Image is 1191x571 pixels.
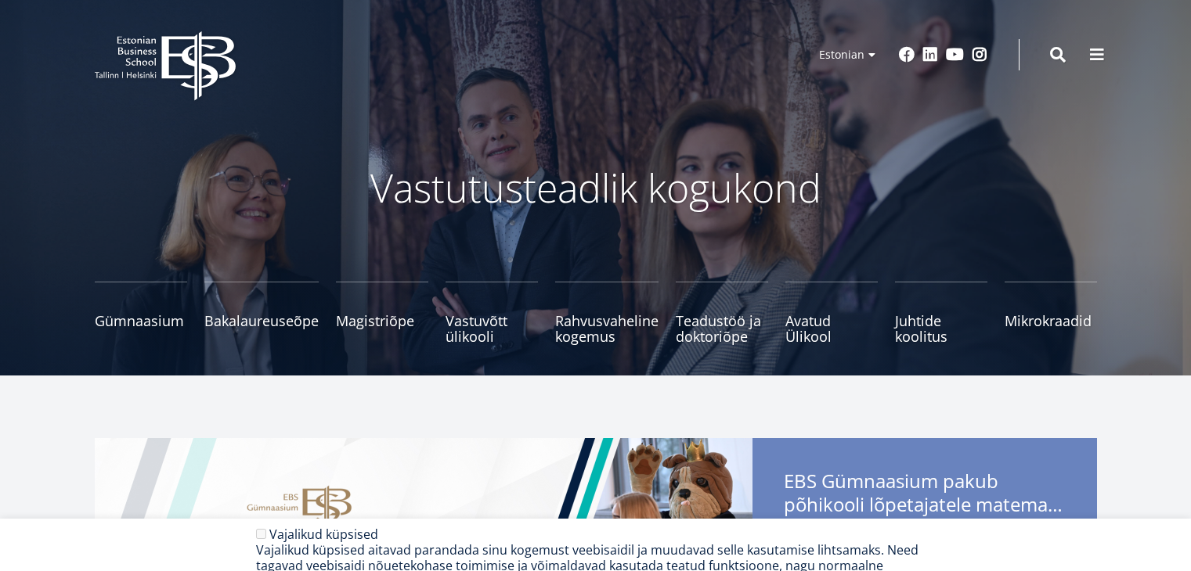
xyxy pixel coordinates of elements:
p: Vastutusteadlik kogukond [181,164,1011,211]
span: EBS Gümnaasium pakub [784,469,1066,521]
span: Gümnaasium [95,313,187,329]
label: Vajalikud küpsised [269,526,378,543]
span: Teadustöö ja doktoriõpe [676,313,768,344]
span: Magistriõpe [336,313,428,329]
a: Youtube [946,47,964,63]
span: Rahvusvaheline kogemus [555,313,659,344]
a: Bakalaureuseõpe [204,282,319,344]
span: Vastuvõtt ülikooli [446,313,538,344]
a: Gümnaasium [95,282,187,344]
a: Rahvusvaheline kogemus [555,282,659,344]
span: Avatud Ülikool [785,313,878,344]
a: Juhtide koolitus [895,282,987,344]
a: Avatud Ülikool [785,282,878,344]
a: Magistriõpe [336,282,428,344]
a: Mikrokraadid [1005,282,1097,344]
a: Vastuvõtt ülikooli [446,282,538,344]
a: Instagram [972,47,987,63]
span: Bakalaureuseõpe [204,313,319,329]
a: Teadustöö ja doktoriõpe [676,282,768,344]
span: põhikooli lõpetajatele matemaatika- ja eesti keele kursuseid [784,493,1066,516]
span: Juhtide koolitus [895,313,987,344]
a: Linkedin [922,47,938,63]
span: Mikrokraadid [1005,313,1097,329]
a: Facebook [899,47,915,63]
